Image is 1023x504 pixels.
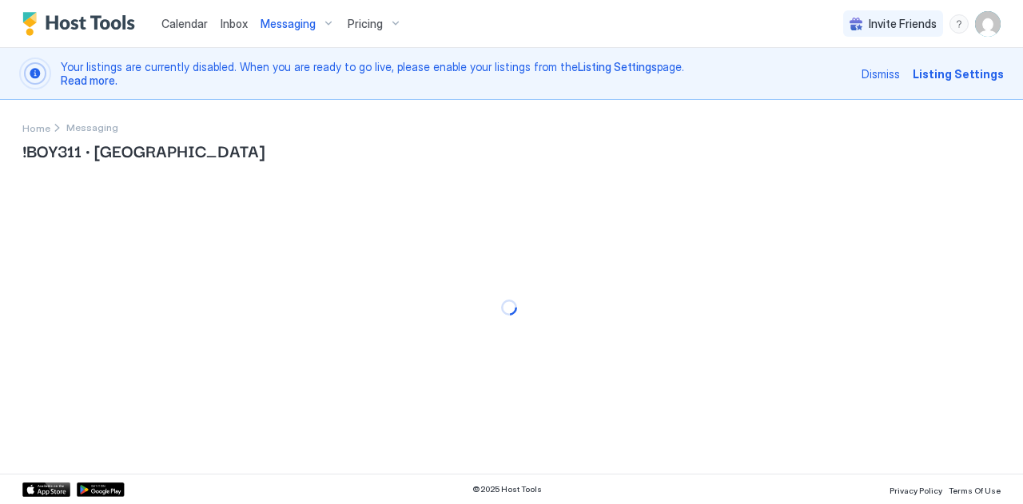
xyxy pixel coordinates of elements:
a: Read more. [61,73,117,87]
span: Invite Friends [869,17,937,31]
span: Home [22,122,50,134]
span: !BOY311 · [GEOGRAPHIC_DATA] [22,138,1001,162]
a: Privacy Policy [890,481,942,498]
span: Inbox [221,17,248,30]
a: Google Play Store [77,482,125,497]
div: User profile [975,11,1001,37]
span: Messaging [261,17,316,31]
div: Breadcrumb [22,119,50,136]
a: Inbox [221,15,248,32]
div: Dismiss [862,65,900,82]
div: menu [949,14,969,34]
a: Calendar [161,15,208,32]
a: Terms Of Use [949,481,1001,498]
div: Listing Settings [913,65,1004,82]
a: Home [22,119,50,136]
a: App Store [22,482,70,497]
div: loading [501,300,517,315]
span: Calendar [161,17,208,30]
span: Breadcrumb [66,121,118,133]
a: Listing Settings [578,60,657,73]
span: © 2025 Host Tools [472,484,542,494]
span: Pricing [348,17,383,31]
span: Your listings are currently disabled. When you are ready to go live, please enable your listings ... [61,60,852,88]
span: Privacy Policy [890,486,942,495]
span: Terms Of Use [949,486,1001,495]
a: Host Tools Logo [22,12,142,36]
